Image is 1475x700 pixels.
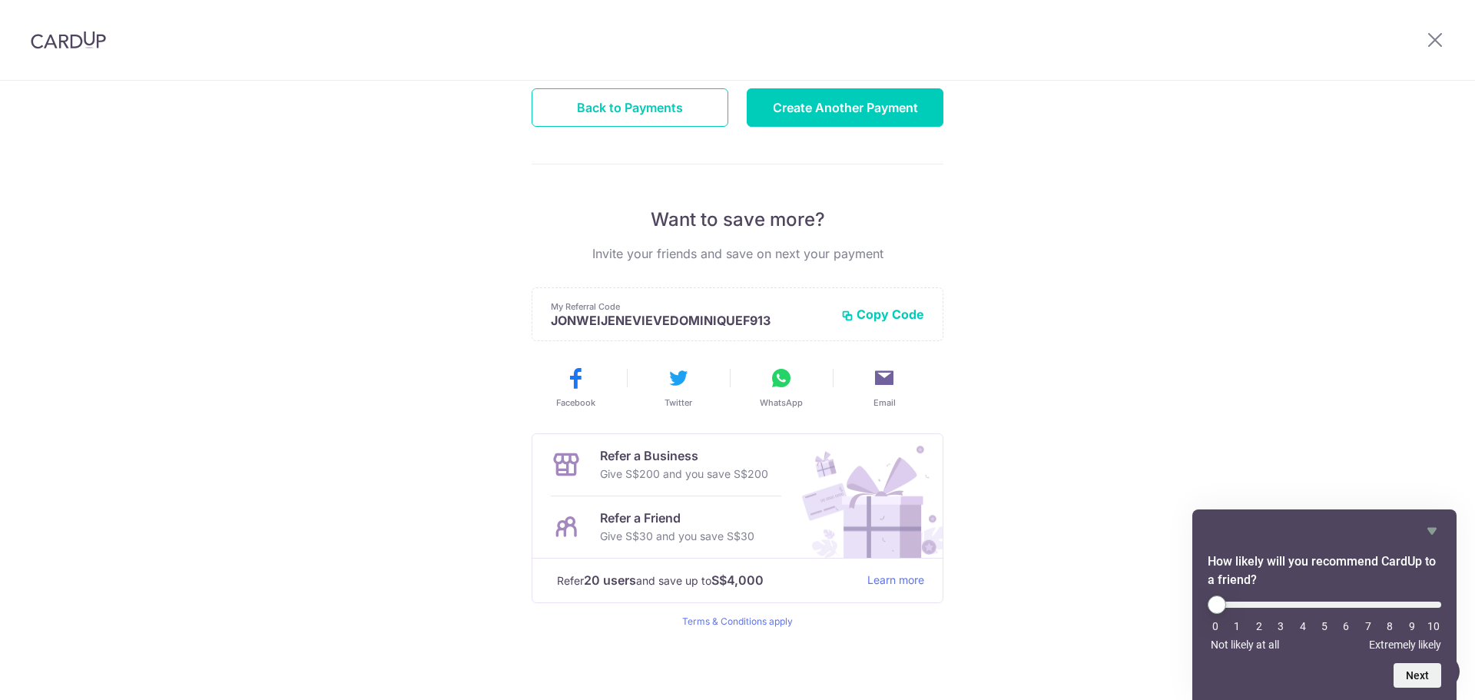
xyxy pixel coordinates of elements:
span: Email [873,396,896,409]
div: How likely will you recommend CardUp to a friend? Select an option from 0 to 10, with 0 being Not... [1208,522,1441,688]
div: How likely will you recommend CardUp to a friend? Select an option from 0 to 10, with 0 being Not... [1208,595,1441,651]
li: 2 [1251,620,1267,632]
span: Facebook [556,396,595,409]
button: Copy Code [841,307,924,322]
button: Next question [1394,663,1441,688]
li: 4 [1295,620,1311,632]
button: Email [839,366,930,409]
span: Not likely at all [1211,639,1279,651]
button: Back to Payments [532,88,728,127]
h2: How likely will you recommend CardUp to a friend? Select an option from 0 to 10, with 0 being Not... [1208,552,1441,589]
li: 6 [1338,620,1354,632]
p: Refer a Business [600,446,768,465]
p: Give S$200 and you save S$200 [600,465,768,483]
button: Create Another Payment [747,88,943,127]
strong: S$4,000 [711,571,764,589]
li: 8 [1382,620,1397,632]
button: Facebook [530,366,621,409]
li: 5 [1317,620,1332,632]
li: 7 [1361,620,1376,632]
span: Extremely likely [1369,639,1441,651]
a: Learn more [867,571,924,590]
img: Refer [787,434,943,558]
p: Want to save more? [532,207,943,232]
p: JONWEIJENEVIEVEDOMINIQUEF913 [551,313,829,328]
p: Invite your friends and save on next your payment [532,244,943,263]
span: Help [35,11,66,25]
li: 3 [1273,620,1288,632]
strong: 20 users [584,571,636,589]
p: My Referral Code [551,300,829,313]
button: Twitter [633,366,724,409]
p: Refer and save up to [557,571,855,590]
button: Hide survey [1423,522,1441,540]
li: 9 [1404,620,1420,632]
span: Twitter [665,396,692,409]
li: 10 [1426,620,1441,632]
img: CardUp [31,31,106,49]
a: Terms & Conditions apply [682,615,793,627]
p: Refer a Friend [600,509,754,527]
span: WhatsApp [760,396,803,409]
li: 1 [1229,620,1245,632]
li: 0 [1208,620,1223,632]
button: WhatsApp [736,366,827,409]
p: Give S$30 and you save S$30 [600,527,754,546]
